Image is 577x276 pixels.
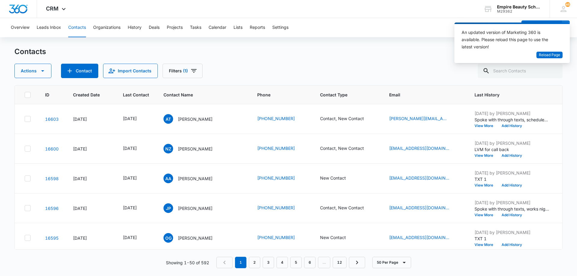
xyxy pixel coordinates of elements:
div: account id [497,9,541,14]
p: LVM for call back [475,146,550,153]
div: [DATE] [123,205,137,211]
div: Email - alexis.trefethen@gmail.com - Select to Edit Field [389,115,460,123]
a: [PHONE_NUMBER] [257,145,295,151]
div: [DATE] [123,234,137,241]
span: CRM [46,5,59,12]
span: Phone [257,92,297,98]
div: Last Contact - 1754870400 - Select to Edit Field [123,175,148,182]
div: [DATE] [123,175,137,181]
span: 46 [565,2,570,7]
p: [PERSON_NAME] [178,146,212,152]
div: Last Contact - 1754870400 - Select to Edit Field [123,145,148,152]
p: [DATE] by [PERSON_NAME] [475,199,550,206]
button: Contacts [68,18,86,37]
span: Contact Type [320,92,366,98]
button: View More [475,183,497,187]
div: Contact Name - John Poirier - Select to Edit Field [163,203,223,213]
div: [DATE] [123,115,137,122]
div: Last Contact - 1754870400 - Select to Edit Field [123,234,148,241]
a: Next Page [349,257,365,268]
a: Page 12 [333,257,347,268]
p: [PERSON_NAME] [178,235,212,241]
button: Organizations [93,18,121,37]
div: Last Contact - 1754870400 - Select to Edit Field [123,205,148,212]
span: Contact Name [163,92,234,98]
p: TXT 1 [475,176,550,182]
button: View More [475,243,497,247]
div: [DATE] [73,175,108,182]
a: [PHONE_NUMBER] [257,205,295,211]
p: Spoke with through texts, works nights, scheduled phone call for [DATE][DATE] 4pm [475,206,550,212]
nav: Pagination [216,257,365,268]
a: [PERSON_NAME][EMAIL_ADDRESS][PERSON_NAME][DOMAIN_NAME] [389,115,449,122]
span: Created Date [73,92,100,98]
span: Reload Page [539,52,560,58]
button: View More [475,213,497,217]
a: Navigate to contact details page for Angelina Adams [45,176,59,181]
div: Phone - (774) 381-1048 - Select to Edit Field [257,205,306,212]
button: Reload Page [536,52,563,59]
div: Contact Type - New Contact - Select to Edit Field [320,234,357,241]
span: Last History [475,92,541,98]
p: Spoke with through texts, scheduled call for [DATE] at 430PM [475,117,550,123]
div: Contact, New Contact [320,145,364,151]
button: Add History [497,124,526,128]
a: Navigate to contact details page for John Poirier [45,206,59,211]
button: Add Contact [521,20,562,35]
div: account name [497,5,541,9]
div: [DATE] [73,116,108,122]
div: Contact Name - Olivia Gannon - Select to Edit Field [163,233,223,243]
div: Contact, New Contact [320,115,364,122]
div: Email - angelinaadams89@gmail.com - Select to Edit Field [389,175,460,182]
button: Reports [250,18,265,37]
div: notifications count [565,2,570,7]
em: 1 [235,257,246,268]
p: Showing 1-50 of 592 [166,259,209,266]
button: Leads Inbox [37,18,61,37]
div: Contact Name - Nathan Zipf - Select to Edit Field [163,144,223,153]
h1: Contacts [14,47,46,56]
button: Add History [497,154,526,157]
div: Phone - (603) 507-4654 - Select to Edit Field [257,175,306,182]
button: 50 Per Page [372,257,411,268]
div: Phone - (910) 902-1427 - Select to Edit Field [257,115,306,123]
button: Filters [163,64,203,78]
div: Contact Name - Alexis Trefethen - Select to Edit Field [163,114,223,124]
p: [DATE] by [PERSON_NAME] [475,110,550,117]
div: Last Contact - 1754870400 - Select to Edit Field [123,115,148,123]
button: Tasks [190,18,201,37]
div: Phone - (603) 662-9910 - Select to Edit Field [257,145,306,152]
button: History [128,18,142,37]
p: [DATE] by [PERSON_NAME] [475,140,550,146]
a: [EMAIL_ADDRESS][DOMAIN_NAME] [389,145,449,151]
a: Navigate to contact details page for Olivia Gannon [45,235,59,241]
div: [DATE] [73,146,108,152]
p: [DATE] by [PERSON_NAME] [475,170,550,176]
a: [PHONE_NUMBER] [257,175,295,181]
div: [DATE] [123,145,137,151]
div: Email - nzipf@roadrunner.com - Select to Edit Field [389,145,460,152]
button: Add History [497,213,526,217]
div: Contact Type - New Contact - Select to Edit Field [320,175,357,182]
span: (1) [183,69,188,73]
a: [EMAIL_ADDRESS][DOMAIN_NAME] [389,234,449,241]
a: Navigate to contact details page for Nathan Zipf [45,146,59,151]
button: Add History [497,243,526,247]
div: Contact Type - Contact, New Contact - Select to Edit Field [320,145,375,152]
a: Page 5 [290,257,302,268]
div: Contact, New Contact [320,205,364,211]
a: Page 3 [263,257,274,268]
button: Import Contacts [103,64,158,78]
button: Overview [11,18,29,37]
span: AA [163,174,173,183]
button: Calendar [209,18,226,37]
a: Page 6 [304,257,316,268]
a: [EMAIL_ADDRESS][DOMAIN_NAME] [389,175,449,181]
div: Email - ogjpoirier@gmail.com - Select to Edit Field [389,205,460,212]
a: Page 4 [276,257,288,268]
p: TXT 1 [475,235,550,242]
button: Add History [497,183,526,187]
span: JP [163,203,173,213]
div: Phone - (207) 715-1027 - Select to Edit Field [257,234,306,241]
div: [DATE] [73,235,108,241]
